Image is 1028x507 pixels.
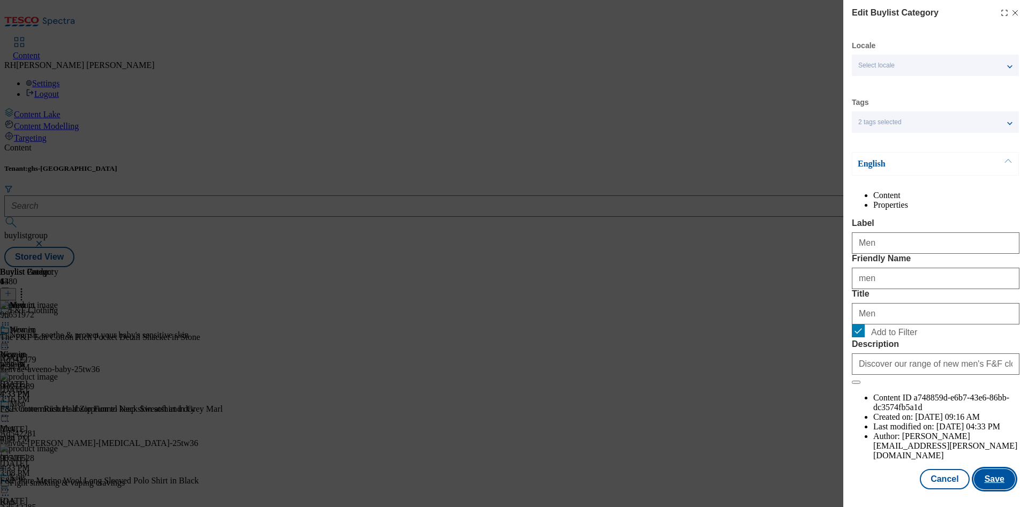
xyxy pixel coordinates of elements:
[974,469,1015,489] button: Save
[873,191,1019,200] li: Content
[852,232,1019,254] input: Enter Label
[873,200,1019,210] li: Properties
[852,111,1019,133] button: 2 tags selected
[873,422,1019,432] li: Last modified on:
[852,43,875,49] label: Locale
[852,6,1019,489] div: Modal
[936,422,1000,431] span: [DATE] 04:33 PM
[873,412,1019,422] li: Created on:
[873,393,1019,412] li: Content ID
[871,328,917,337] span: Add to Filter
[858,158,970,169] p: English
[915,412,980,421] span: [DATE] 09:16 AM
[873,432,1019,460] li: Author:
[920,469,969,489] button: Cancel
[852,55,1019,76] button: Select locale
[852,254,1019,263] label: Friendly Name
[858,118,902,126] span: 2 tags selected
[852,218,1019,228] label: Label
[858,62,895,70] span: Select locale
[873,432,1017,460] span: [PERSON_NAME][EMAIL_ADDRESS][PERSON_NAME][DOMAIN_NAME]
[852,100,869,105] label: Tags
[852,303,1019,324] input: Enter Title
[852,289,1019,299] label: Title
[852,353,1019,375] input: Enter Description
[852,268,1019,289] input: Enter Friendly Name
[873,393,1009,412] span: a748859d-e6b7-43e6-86bb-dc3574fb5a1d
[852,339,1019,349] label: Description
[852,6,939,19] h4: Edit Buylist Category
